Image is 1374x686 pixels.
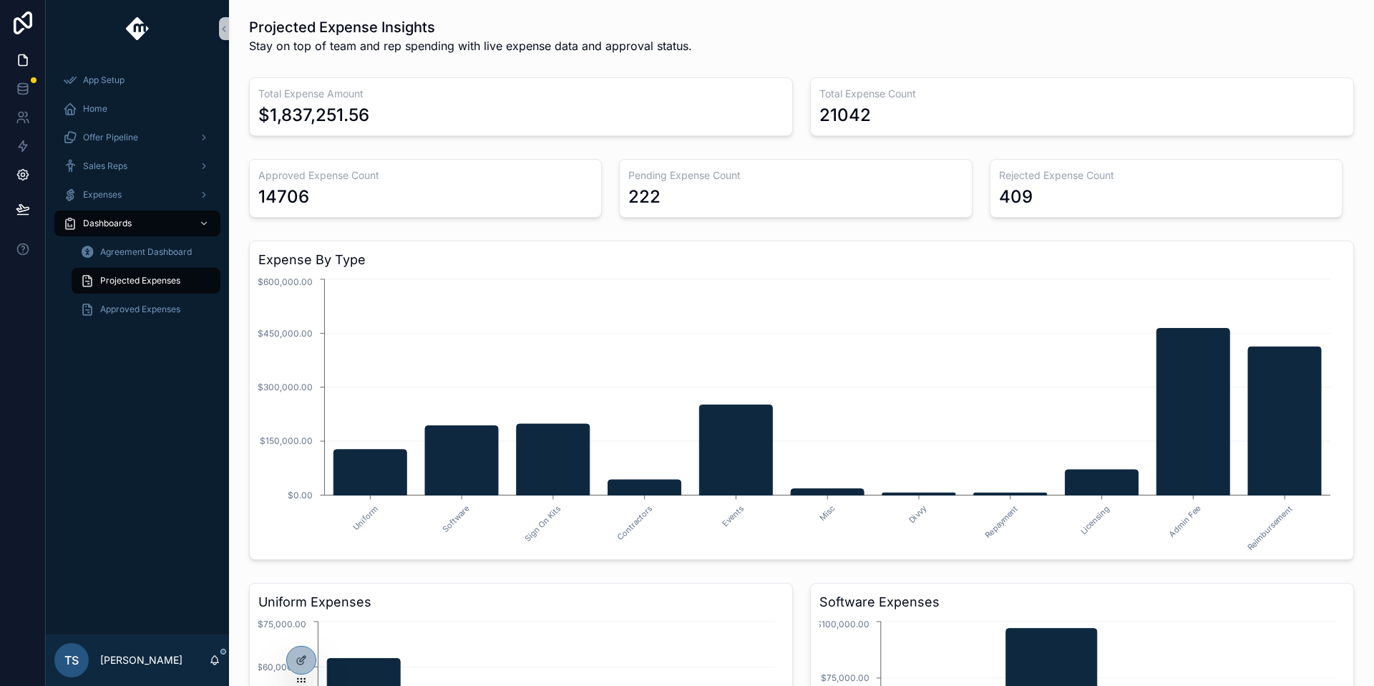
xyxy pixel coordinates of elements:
[72,239,220,265] a: Agreement Dashboard
[83,74,125,86] span: App Setup
[819,104,871,127] div: 21042
[100,653,182,667] p: [PERSON_NAME]
[1245,503,1295,553] text: Reimbursement
[54,182,220,208] a: Expenses
[100,304,180,315] span: Approved Expenses
[258,87,784,101] h3: Total Expense Amount
[54,67,220,93] a: App Setup
[46,57,229,341] div: scrollable content
[1078,503,1111,536] text: Licensing
[83,103,107,115] span: Home
[257,662,306,672] tspan: $60,000.00
[72,296,220,322] a: Approved Expenses
[258,276,313,287] tspan: $600,000.00
[72,268,220,294] a: Projected Expenses
[522,503,562,544] text: Sign On Kits
[258,168,593,183] h3: Approved Expense Count
[440,503,471,534] text: Software
[821,672,869,683] tspan: $75,000.00
[54,211,220,236] a: Dashboards
[54,153,220,179] a: Sales Reps
[100,246,192,258] span: Agreement Dashboard
[83,189,122,201] span: Expenses
[288,490,313,501] tspan: $0.00
[258,382,313,392] tspan: $300,000.00
[907,503,928,525] text: Divvy
[258,104,369,127] div: $1,837,251.56
[54,125,220,150] a: Offer Pipeline
[100,275,180,286] span: Projected Expenses
[721,503,746,528] text: Events
[816,619,869,629] tspan: $100,000.00
[249,37,692,54] span: Stay on top of team and rep spending with live expense data and approval status.
[260,435,313,446] tspan: $150,000.00
[83,132,138,143] span: Offer Pipeline
[819,592,1345,612] h3: Software Expenses
[628,168,963,183] h3: Pending Expense Count
[83,160,127,172] span: Sales Reps
[249,17,692,37] h1: Projected Expense Insights
[54,96,220,122] a: Home
[628,185,661,208] div: 222
[258,619,306,629] tspan: $75,000.00
[258,185,309,208] div: 14706
[615,503,654,542] text: Contractors
[351,503,379,532] text: Uniform
[64,652,79,669] span: TS
[258,328,313,339] tspan: $450,000.00
[1167,503,1203,539] text: Admin Fee
[999,168,1333,183] h3: Rejected Expense Count
[983,503,1020,541] text: Repayment
[258,276,1345,551] div: chart
[258,592,784,612] h3: Uniform Expenses
[83,218,132,229] span: Dashboards
[126,17,150,40] img: App logo
[999,185,1033,208] div: 409
[258,250,1345,270] h3: Expense By Type
[817,503,837,523] text: Misc
[819,87,1345,101] h3: Total Expense Count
